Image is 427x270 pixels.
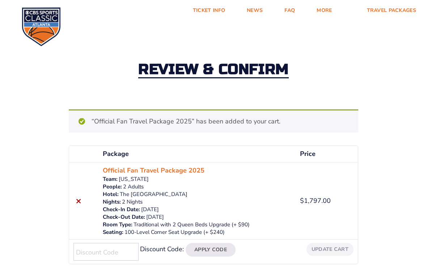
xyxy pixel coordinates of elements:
label: Discount Code: [140,245,184,253]
dt: Nights: [103,198,121,206]
bdi: 1,797.00 [300,196,331,205]
button: Update cart [306,243,354,256]
p: The [GEOGRAPHIC_DATA] [103,191,291,198]
p: Traditional with 2 Queen Beds Upgrade (+ $90) [103,221,291,228]
a: Official Fan Travel Package 2025 [103,166,204,175]
th: Package [98,146,296,162]
dt: Check-In Date: [103,206,140,213]
a: Remove this item [73,196,83,206]
button: Apply Code [186,243,236,257]
th: Price [296,146,358,162]
img: CBS Sports Classic [22,7,61,46]
input: Discount Code [73,243,139,261]
dt: Seating: [103,228,123,236]
dt: Check-Out Date: [103,213,145,221]
span: $ [300,196,304,205]
dt: Team: [103,175,118,183]
p: 2 Nights [103,198,291,206]
p: [DATE] [103,206,291,213]
p: 100-Level Corner Seat Upgrade (+ $240) [103,228,291,236]
h2: Review & Confirm [138,62,289,78]
dt: Hotel: [103,191,119,198]
dt: People: [103,183,122,191]
div: “Official Fan Travel Package 2025” has been added to your cart. [69,109,358,132]
p: 2 Adults [103,183,291,191]
p: [DATE] [103,213,291,221]
p: [US_STATE] [103,175,291,183]
dt: Room Type: [103,221,132,228]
